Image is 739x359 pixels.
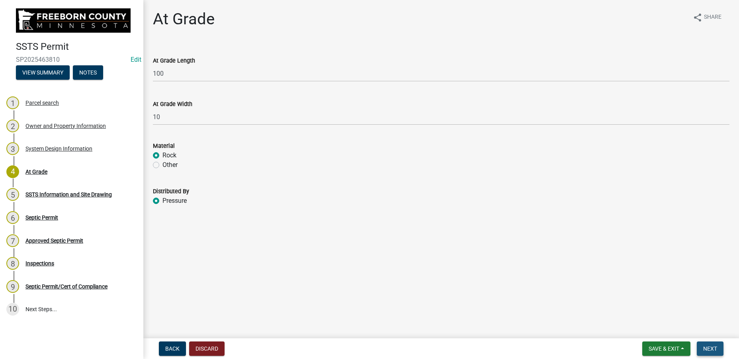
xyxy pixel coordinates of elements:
[16,8,131,33] img: Freeborn County, Minnesota
[6,257,19,270] div: 8
[189,341,225,356] button: Discard
[6,120,19,132] div: 2
[16,65,70,80] button: View Summary
[6,303,19,316] div: 10
[25,215,58,220] div: Septic Permit
[6,188,19,201] div: 5
[6,211,19,224] div: 6
[642,341,690,356] button: Save & Exit
[25,100,59,106] div: Parcel search
[131,56,141,63] a: Edit
[6,280,19,293] div: 9
[131,56,141,63] wm-modal-confirm: Edit Application Number
[162,196,187,206] label: Pressure
[25,238,83,243] div: Approved Septic Permit
[6,142,19,155] div: 3
[153,102,192,107] label: At Grade Width
[6,165,19,178] div: 4
[159,341,186,356] button: Back
[649,345,679,352] span: Save & Exit
[25,192,112,197] div: SSTS Information and Site Drawing
[25,123,106,129] div: Owner and Property Information
[73,70,103,76] wm-modal-confirm: Notes
[16,41,137,53] h4: SSTS Permit
[703,345,717,352] span: Next
[162,160,178,170] label: Other
[25,284,108,289] div: Septic Permit/Cert of Compliance
[153,143,175,149] label: Material
[686,10,728,25] button: shareShare
[153,58,195,64] label: At Grade Length
[6,234,19,247] div: 7
[73,65,103,80] button: Notes
[25,146,92,151] div: System Design Information
[704,13,721,22] span: Share
[165,345,180,352] span: Back
[25,169,47,175] div: At Grade
[153,10,215,29] h1: At Grade
[16,70,70,76] wm-modal-confirm: Summary
[153,189,189,194] label: Distributed By
[697,341,723,356] button: Next
[25,261,54,266] div: Inspections
[16,56,127,63] span: SP2025463810
[162,151,176,160] label: Rock
[6,96,19,109] div: 1
[693,13,702,22] i: share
